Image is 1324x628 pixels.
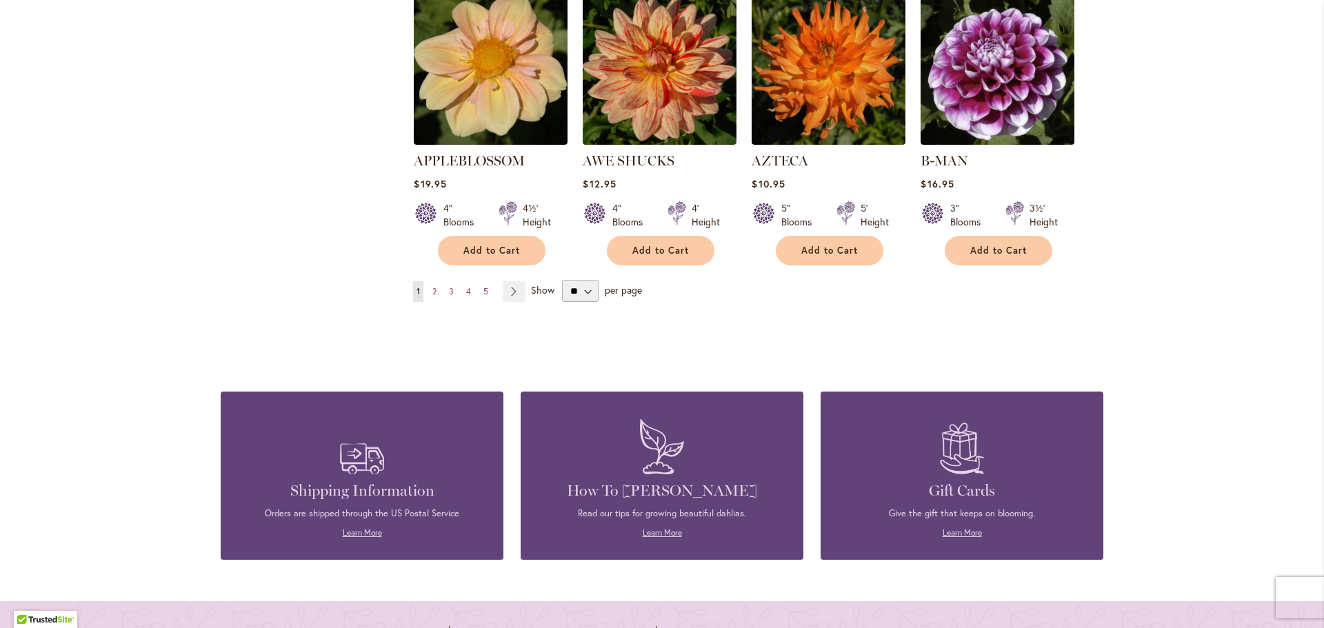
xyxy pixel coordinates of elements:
[612,201,651,229] div: 4" Blooms
[449,286,454,296] span: 3
[429,281,440,302] a: 2
[752,134,905,148] a: AZTECA
[945,236,1052,265] button: Add to Cart
[643,527,682,538] a: Learn More
[752,177,785,190] span: $10.95
[443,201,482,229] div: 4" Blooms
[241,507,483,520] p: Orders are shipped through the US Postal Service
[950,201,989,229] div: 3" Blooms
[10,579,49,618] iframe: Launch Accessibility Center
[776,236,883,265] button: Add to Cart
[943,527,982,538] a: Learn More
[463,281,474,302] a: 4
[541,481,783,500] h4: How To [PERSON_NAME]
[583,177,616,190] span: $12.95
[801,245,858,256] span: Add to Cart
[466,286,471,296] span: 4
[432,286,437,296] span: 2
[921,134,1074,148] a: B-MAN
[583,134,736,148] a: AWE SHUCKS
[841,481,1083,500] h4: Gift Cards
[523,201,551,229] div: 4½' Height
[1030,201,1058,229] div: 3½' Height
[583,152,674,169] a: AWE SHUCKS
[414,134,568,148] a: APPLEBLOSSOM
[463,245,520,256] span: Add to Cart
[343,527,382,538] a: Learn More
[841,507,1083,520] p: Give the gift that keeps on blooming.
[970,245,1027,256] span: Add to Cart
[541,507,783,520] p: Read our tips for growing beautiful dahlias.
[417,286,420,296] span: 1
[752,152,808,169] a: AZTECA
[781,201,820,229] div: 5" Blooms
[632,245,689,256] span: Add to Cart
[921,177,954,190] span: $16.95
[483,286,488,296] span: 5
[531,283,554,296] span: Show
[605,283,642,296] span: per page
[607,236,714,265] button: Add to Cart
[480,281,492,302] a: 5
[438,236,545,265] button: Add to Cart
[921,152,968,169] a: B-MAN
[445,281,457,302] a: 3
[414,177,446,190] span: $19.95
[861,201,889,229] div: 5' Height
[692,201,720,229] div: 4' Height
[414,152,525,169] a: APPLEBLOSSOM
[241,481,483,500] h4: Shipping Information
